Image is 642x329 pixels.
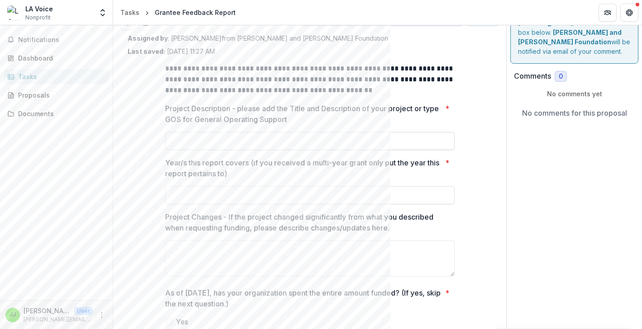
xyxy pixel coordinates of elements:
h2: Comments [514,72,551,80]
span: Notifications [18,36,105,44]
div: Dashboard [18,53,102,63]
div: Proposals [18,90,102,100]
p: No comments yet [514,89,635,99]
p: : [PERSON_NAME] from [PERSON_NAME] and [PERSON_NAME] Foundation [128,33,492,43]
p: [DATE] 11:27 AM [128,47,215,56]
button: Notifications [4,33,109,47]
p: No comments for this proposal [522,108,627,118]
a: Tasks [117,6,143,19]
strong: Assigned by [128,34,168,42]
div: LA Voice [25,4,53,14]
p: User [74,307,93,315]
div: Janice Johannsen [10,312,16,318]
div: Tasks [18,72,102,81]
strong: [PERSON_NAME] and [PERSON_NAME] Foundation [518,28,622,46]
p: [PERSON_NAME] [24,306,71,315]
a: Tasks [4,69,109,84]
p: Project Changes - If the project changed significantly from what you described when requesting fu... [165,211,449,233]
button: More [96,310,107,320]
span: Yes [176,316,188,327]
p: As of [DATE], has your organization spent the entire amount funded? (If yes, skip the next questi... [165,287,442,309]
a: Documents [4,106,109,121]
button: Partners [599,4,617,22]
a: Dashboard [4,51,109,66]
p: Year/s this report covers (if you received a multi-year grant only put the year this report perta... [165,157,442,179]
p: Project Description - please add the Title and Description of your project or type GOS for Genera... [165,103,442,125]
nav: breadcrumb [117,6,239,19]
span: 0 [559,73,563,80]
p: [PERSON_NAME][EMAIL_ADDRESS][PERSON_NAME][DOMAIN_NAME] [24,315,93,324]
img: LA Voice [7,5,22,20]
button: Get Help [620,4,638,22]
strong: Last saved: [128,47,165,55]
div: Documents [18,109,102,118]
div: Tasks [120,8,139,17]
span: Nonprofit [25,14,51,22]
div: Grantee Feedback Report [155,8,236,17]
a: Proposals [4,88,109,103]
button: Open entity switcher [96,4,109,22]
